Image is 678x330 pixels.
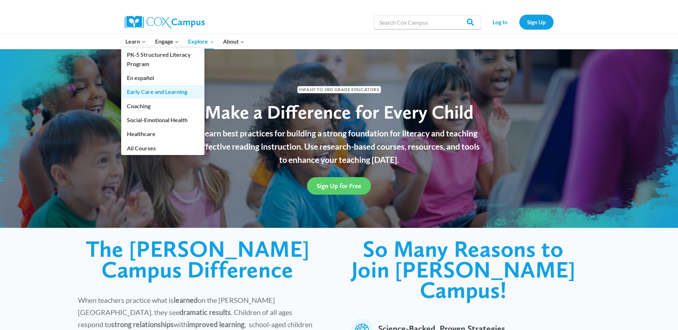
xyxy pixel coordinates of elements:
[194,127,484,166] p: Learn best practices for building a strong foundation for literacy and teaching effective reading...
[86,235,310,283] span: The [PERSON_NAME] Campus Difference
[150,34,184,49] button: Child menu of Engage
[121,113,204,127] a: Social-Emotional Health
[121,48,204,71] a: PK-5 Structured Literacy Program
[121,127,204,141] a: Healthcare
[179,308,231,316] strong: dramatic results
[218,34,249,49] button: Child menu of About
[351,235,575,304] span: So Many Reasons to Join [PERSON_NAME] Campus!
[187,320,244,329] strong: improved learning
[121,71,204,85] a: En español
[307,177,371,195] a: Sign Up for Free
[485,15,516,29] a: Log In
[125,16,205,29] img: Cox Campus
[184,34,219,49] button: Child menu of Explore
[317,182,361,190] span: Sign Up for Free
[121,34,249,49] nav: Primary Navigation
[174,296,198,304] strong: learned
[519,15,554,29] a: Sign Up
[374,15,481,29] input: Search Cox Campus
[121,34,151,49] button: Child menu of Learn
[297,86,381,93] span: Infant to 3rd Grade Educators
[121,141,204,155] a: All Courses
[205,101,474,123] span: Make a Difference for Every Child
[485,15,554,29] nav: Secondary Navigation
[111,320,174,329] strong: strong relationships
[121,99,204,112] a: Coaching
[121,85,204,99] a: Early Care and Learning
